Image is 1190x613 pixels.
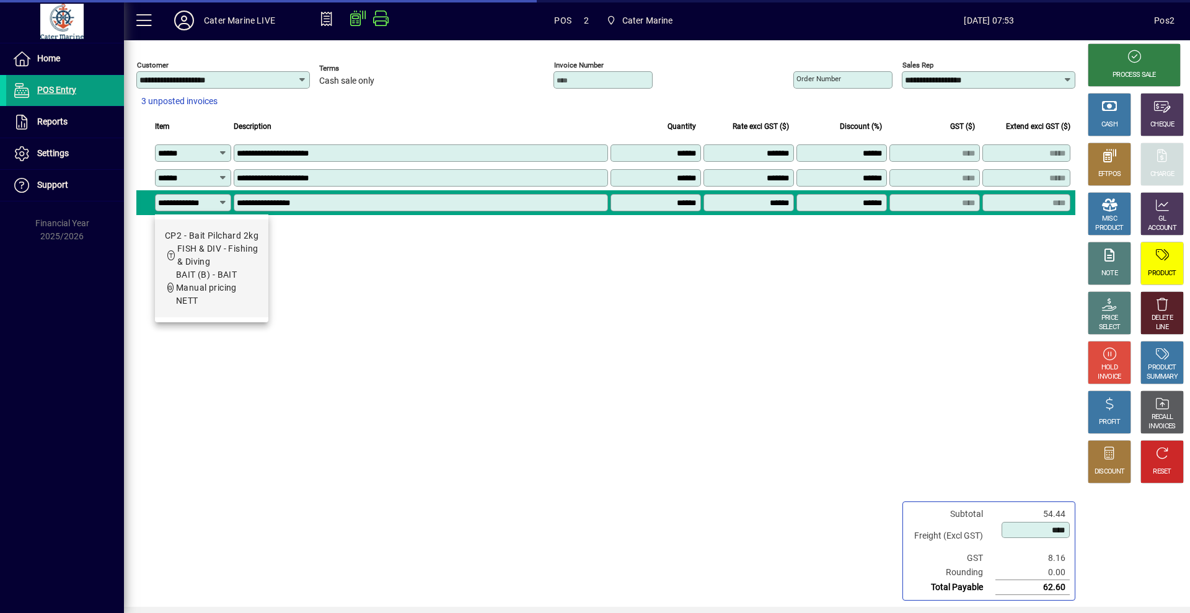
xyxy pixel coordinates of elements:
[1150,120,1174,130] div: CHEQUE
[796,74,841,83] mat-label: Order number
[1099,418,1120,427] div: PROFIT
[6,138,124,169] a: Settings
[1113,71,1156,80] div: PROCESS SALE
[1101,363,1117,373] div: HOLD
[1147,373,1178,382] div: SUMMARY
[6,170,124,201] a: Support
[136,90,223,113] button: 3 unposted invoices
[1148,269,1176,278] div: PRODUCT
[1150,170,1175,179] div: CHARGE
[1154,11,1175,30] div: Pos2
[1098,373,1121,382] div: INVOICE
[6,43,124,74] a: Home
[908,565,995,580] td: Rounding
[176,270,237,306] span: BAIT (B) - BAIT Manual pricing NETT
[1006,120,1070,133] span: Extend excl GST ($)
[1098,170,1121,179] div: EFTPOS
[37,53,60,63] span: Home
[164,9,204,32] button: Profile
[908,521,995,551] td: Freight (Excl GST)
[902,61,933,69] mat-label: Sales rep
[995,507,1070,521] td: 54.44
[1148,422,1175,431] div: INVOICES
[733,120,789,133] span: Rate excl GST ($)
[1095,224,1123,233] div: PRODUCT
[995,580,1070,595] td: 62.60
[37,180,68,190] span: Support
[1158,214,1166,224] div: GL
[141,95,218,108] span: 3 unposted invoices
[995,551,1070,565] td: 8.16
[1152,314,1173,323] div: DELETE
[840,120,882,133] span: Discount (%)
[234,120,271,133] span: Description
[1101,314,1118,323] div: PRICE
[177,244,258,267] span: FISH & DIV - Fishing & Diving
[1099,323,1121,332] div: SELECT
[584,11,589,30] span: 2
[668,120,696,133] span: Quantity
[319,64,394,73] span: Terms
[6,107,124,138] a: Reports
[908,507,995,521] td: Subtotal
[1153,467,1171,477] div: RESET
[601,9,678,32] span: Cater Marine
[1101,120,1117,130] div: CASH
[319,76,374,86] span: Cash sale only
[137,61,169,69] mat-label: Customer
[1148,224,1176,233] div: ACCOUNT
[155,120,170,133] span: Item
[908,580,995,595] td: Total Payable
[908,551,995,565] td: GST
[554,11,571,30] span: POS
[1101,269,1117,278] div: NOTE
[1152,413,1173,422] div: RECALL
[622,11,673,30] span: Cater Marine
[824,11,1155,30] span: [DATE] 07:53
[995,565,1070,580] td: 0.00
[1156,323,1168,332] div: LINE
[37,85,76,95] span: POS Entry
[554,61,604,69] mat-label: Invoice number
[165,229,258,242] div: CP2 - Bait Pilchard 2kg
[37,117,68,126] span: Reports
[155,219,268,317] mat-option: CP2 - Bait Pilchard 2kg
[204,11,275,30] div: Cater Marine LIVE
[950,120,975,133] span: GST ($)
[1148,363,1176,373] div: PRODUCT
[1102,214,1117,224] div: MISC
[1095,467,1124,477] div: DISCOUNT
[37,148,69,158] span: Settings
